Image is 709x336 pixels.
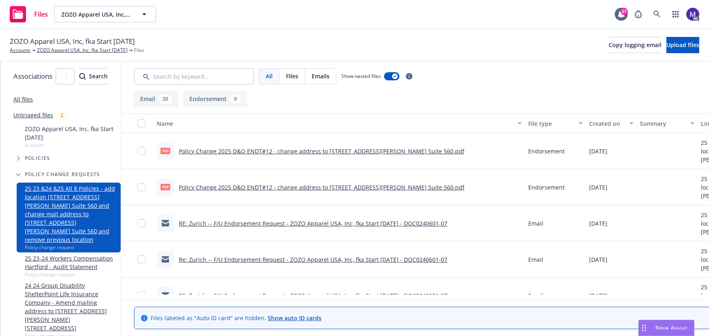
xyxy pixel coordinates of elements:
a: All files [13,95,33,103]
button: Created on [586,114,637,133]
span: Policy change request [25,244,117,251]
span: Files [34,11,48,17]
input: Select all [137,119,145,127]
input: Toggle Row Selected [137,147,145,155]
div: 9 [230,95,241,103]
span: Policy change requests [25,172,100,177]
a: Policy Change 2025 D&O ENDT#12 - change address to [STREET_ADDRESS][PERSON_NAME] Suite 560.pdf [179,183,464,191]
button: Nova Assist [638,320,694,336]
a: Files [7,3,51,26]
span: Files labeled as "Auto ID card" are hidden. [151,314,321,322]
a: 25 23 &24 &25 All 8 Policies - add location [STREET_ADDRESS][PERSON_NAME] Suite 560 and change ma... [25,184,117,244]
button: Summary [637,114,698,133]
span: [DATE] [589,219,607,228]
a: Untriaged files [13,111,53,119]
button: SearchSearch [79,68,108,84]
a: 25 23-24 Workers Compensation Hartford - Audit Statement [25,254,117,271]
span: Endorsement [528,183,565,192]
span: ZOZO Apparel USA, Inc, fka Start [DATE] [61,10,132,19]
span: Email [528,255,543,264]
a: RE: Zurich -- F/U Endorsement Request - ZOZO Apparel USA, Inc, fka Start [DATE] - DOC0240601-07 [179,220,447,227]
input: Toggle Row Selected [137,219,145,227]
img: photo [686,8,699,21]
span: [DATE] [589,183,607,192]
span: Policy change request [25,271,117,278]
div: Name [157,119,513,128]
span: Email [528,291,543,300]
div: 20 [158,95,172,103]
a: RE: Zurich -- F/U Endorsement Request - ZOZO Apparel USA, Inc, fka Start [DATE] - DOC0240601-07 [179,292,447,299]
button: Copy logging email [609,37,661,53]
span: pdf [160,148,170,154]
button: Name [154,114,525,133]
span: [DATE] [589,291,607,300]
a: 24 24 Group Disability ShelterPoint Life Insurance Company - Amend mailing address to [STREET_ADD... [25,281,117,332]
svg: Search [79,73,86,80]
button: Upload files [666,37,699,53]
input: Search by keyword... [134,68,254,84]
span: Emails [312,72,330,80]
span: ZOZO Apparel USA, Inc, fka Start [DATE] [25,125,117,142]
span: Endorsement [528,147,565,155]
div: File type [528,119,574,128]
a: Search [649,6,665,22]
div: 37 [620,8,628,15]
span: [DATE] [589,255,607,264]
span: Files [286,72,298,80]
span: ZOZO Apparel USA, Inc, fka Start [DATE] [10,36,135,47]
button: Endorsement [183,91,247,107]
button: ZOZO Apparel USA, Inc, fka Start [DATE] [54,6,156,22]
a: ZOZO Apparel USA, Inc, fka Start [DATE] [37,47,128,54]
button: File type [525,114,586,133]
span: Upload files [666,41,699,49]
a: Show auto ID cards [268,314,321,322]
div: Search [79,69,108,84]
a: Report a Bug [630,6,646,22]
div: Drag to move [639,320,649,336]
a: Switch app [668,6,684,22]
a: Policy Change 2025 D&O ENDT#12 - change address to [STREET_ADDRESS][PERSON_NAME] Suite 560.pdf [179,147,464,155]
span: Files [134,47,144,54]
span: Policies [25,156,50,161]
div: Summary [640,119,685,128]
input: Toggle Row Selected [137,291,145,299]
input: Toggle Row Selected [137,183,145,191]
div: Created on [589,119,624,128]
a: Re: Zurich -- F/U Endorsement Request - ZOZO Apparel USA, Inc, fka Start [DATE] - DOC0240601-07 [179,256,447,263]
a: Accounts [10,47,30,54]
span: Nova Assist [655,324,687,331]
span: Copy logging email [609,41,661,49]
span: Email [528,219,543,228]
span: Account [25,142,117,149]
span: pdf [160,184,170,190]
span: [DATE] [589,147,607,155]
input: Toggle Row Selected [137,255,145,263]
div: 2 [56,110,67,120]
span: Associations [13,71,52,82]
span: All [266,72,273,80]
button: Email [134,91,178,107]
span: Show nested files [341,73,381,80]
